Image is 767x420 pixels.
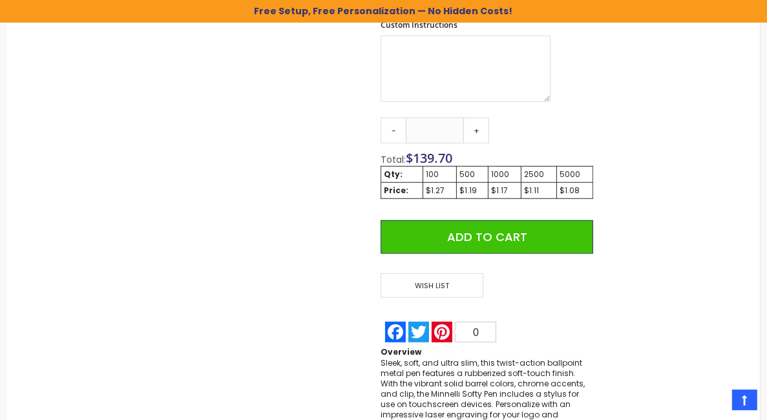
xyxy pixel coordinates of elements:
[381,220,593,254] button: Add to Cart
[426,185,454,196] div: $1.27
[473,327,479,338] span: 0
[407,322,430,342] a: Twitter
[459,185,485,196] div: $1.19
[463,118,489,143] a: +
[381,153,406,166] span: Total:
[381,346,421,357] strong: Overview
[491,169,518,180] div: 1000
[381,273,483,299] span: Wish List
[381,273,487,299] a: Wish List
[413,149,452,167] span: 139.70
[426,169,454,180] div: 100
[384,185,408,196] strong: Price:
[560,169,590,180] div: 5000
[524,185,554,196] div: $1.11
[459,169,485,180] div: 500
[384,169,403,180] strong: Qty:
[560,185,590,196] div: $1.08
[381,19,457,30] span: Custom Instructions
[430,322,498,342] a: Pinterest0
[381,118,406,143] a: -
[447,229,527,245] span: Add to Cart
[406,149,452,167] span: $
[524,169,554,180] div: 2500
[491,185,518,196] div: $1.17
[384,322,407,342] a: Facebook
